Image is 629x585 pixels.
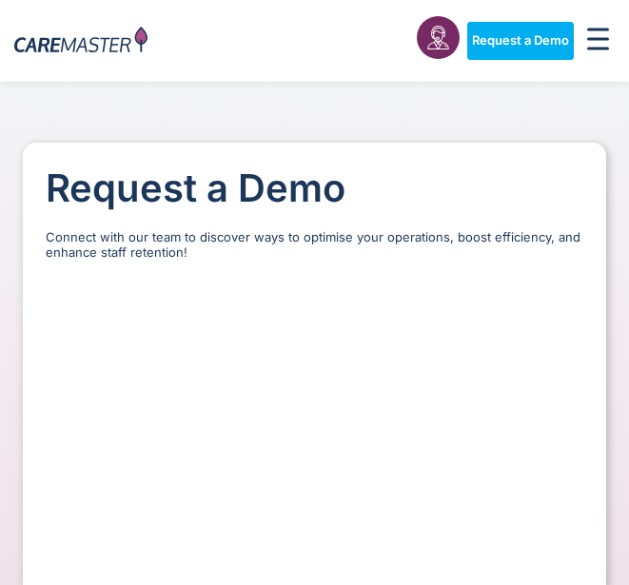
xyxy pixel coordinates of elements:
div: Menu Toggle [581,22,615,60]
span: Request a Demo [472,33,569,49]
img: CareMaster Logo [14,27,147,56]
h1: Request a Demo [46,166,583,211]
a: Request a Demo [467,22,574,60]
p: Connect with our team to discover ways to optimise your operations, boost efficiency, and enhance... [46,230,583,260]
